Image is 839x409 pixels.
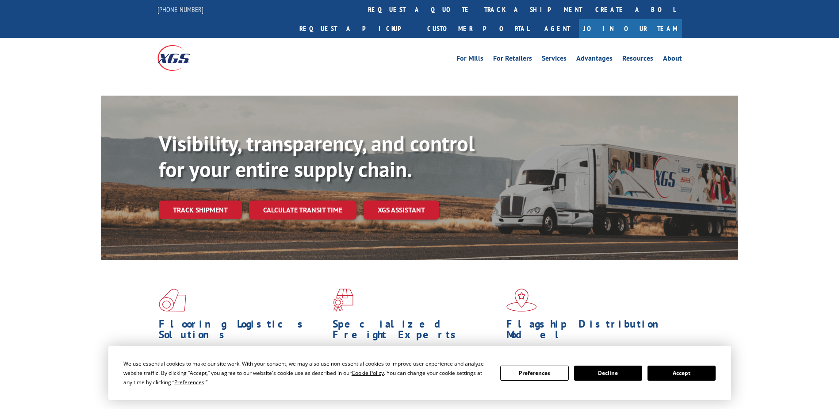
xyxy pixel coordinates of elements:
[157,5,203,14] a: [PHONE_NUMBER]
[622,55,653,65] a: Resources
[579,19,682,38] a: Join Our Team
[663,55,682,65] a: About
[159,289,186,312] img: xgs-icon-total-supply-chain-intelligence-red
[352,369,384,377] span: Cookie Policy
[333,289,353,312] img: xgs-icon-focused-on-flooring-red
[174,378,204,386] span: Preferences
[576,55,613,65] a: Advantages
[159,319,326,344] h1: Flooring Logistics Solutions
[123,359,490,387] div: We use essential cookies to make our site work. With your consent, we may also use non-essential ...
[536,19,579,38] a: Agent
[493,55,532,65] a: For Retailers
[333,344,500,384] p: From overlength loads to delicate cargo, our experienced staff knows the best way to move your fr...
[159,130,475,183] b: Visibility, transparency, and control for your entire supply chain.
[542,55,567,65] a: Services
[333,319,500,344] h1: Specialized Freight Experts
[364,201,439,220] a: XGS ASSISTANT
[108,346,731,400] div: Cookie Consent Prompt
[506,319,674,344] h1: Flagship Distribution Model
[159,201,242,219] a: Track shipment
[506,289,537,312] img: xgs-icon-flagship-distribution-model-red
[456,55,483,65] a: For Mills
[647,366,716,381] button: Accept
[249,201,356,220] a: Calculate transit time
[574,366,642,381] button: Decline
[506,344,669,365] span: Our agile distribution network gives you nationwide inventory management on demand.
[500,366,568,381] button: Preferences
[159,344,326,376] span: As an industry carrier of choice, XGS has brought innovation and dedication to flooring logistics...
[293,19,421,38] a: Request a pickup
[421,19,536,38] a: Customer Portal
